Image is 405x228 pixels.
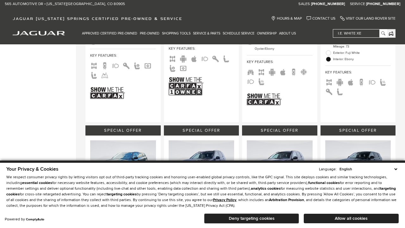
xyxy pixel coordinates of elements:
[366,2,400,7] a: [PHONE_NUMBER]
[358,79,365,84] span: Backup Camera
[311,2,345,7] a: [PHONE_NUMBER]
[169,56,176,60] span: AWD
[85,125,161,136] div: Special Offer
[319,168,337,171] div: Language:
[258,69,265,74] span: AWD
[101,63,109,67] span: Backup Camera
[278,28,297,39] a: About Us
[6,166,59,172] span: Your Privacy & Cookies
[164,125,239,136] div: Special Offer
[247,79,254,83] span: Fog Lights
[321,125,396,136] div: Special Offer
[247,69,254,74] span: Third Row Seats
[333,29,387,37] input: i.e. White XE
[268,69,276,74] span: Android Auto
[307,16,335,21] a: Contact Us
[325,43,391,50] li: Mileage: 73
[107,192,137,197] strong: targeting cookies
[338,166,399,172] select: Language Select
[247,59,313,66] span: Key Features :
[221,28,256,39] a: Schedule Service
[269,198,304,202] strong: Arbitration Provision
[242,125,317,136] div: Special Offer
[325,79,333,84] span: AWD
[279,69,287,74] span: Apple Car-Play
[90,72,98,77] span: Power Seats
[212,56,219,60] span: Keyless Entry
[325,140,391,189] img: 2024 Land Rover Range Rover Evoque Dynamic
[139,28,161,39] a: Pre-Owned
[101,72,109,77] span: Rain-Sensing Wipers
[13,16,182,21] span: Jaguar [US_STATE] Springs Certified Pre-Owned & Service
[251,186,281,191] strong: analytics cookies
[301,69,308,74] span: Cooled Seats
[256,28,278,39] a: Ownership
[333,50,391,56] span: Exterior: Fuji White
[169,140,234,189] img: 2024 Land Rover Discovery Sport S
[347,79,354,84] span: Apple Car-Play
[5,218,44,221] div: Powered by
[201,56,209,60] span: Fog Lights
[13,30,65,35] a: jaguar
[5,2,125,7] a: 565 Automotive Dr • [US_STATE][GEOGRAPHIC_DATA], CO 80905
[26,218,44,221] a: ComplyAuto
[161,28,192,39] a: Shopping Tools
[304,214,399,223] button: Allow all cookies
[90,52,156,59] span: Key Features :
[340,16,396,21] a: Visit Our Land Rover Site
[6,174,399,209] p: We respect consumer privacy rights by letting visitors opt out of third-party tracking cookies an...
[298,2,310,6] span: Sales
[81,28,297,39] nav: Main Navigation
[81,28,139,39] a: Approved Certified Pre-Owned
[22,180,52,185] strong: essential cookies
[133,63,141,67] span: Memory Seats
[90,82,125,105] img: Show Me the CARFAX Badge
[190,56,198,60] span: Apple Car-Play
[144,63,152,67] span: Navigation Sys
[271,16,302,21] a: Hours & Map
[9,16,185,21] a: Jaguar [US_STATE] Springs Certified Pre-Owned & Service
[258,79,265,83] span: Heated Seats
[169,45,234,52] span: Key Features :
[179,56,187,60] span: Android Auto
[368,79,376,84] span: Fog Lights
[325,69,391,76] span: Key Features :
[255,39,313,52] span: Interior: Light Oyster/Ebony/Light Oyster/Ebony
[90,63,98,67] span: AWD
[308,180,340,185] strong: functional cookies
[350,2,365,6] span: Service
[333,56,391,62] span: Interior: Ebony
[290,69,297,74] span: Backup Camera
[336,89,344,93] span: Leather Seats
[192,28,221,39] a: Service & Parts
[13,31,65,35] img: Jaguar
[169,65,176,70] span: Memory Seats
[122,63,130,67] span: Keyless Entry
[169,75,203,98] img: Show Me the CARFAX 1-Owner Badge
[213,198,236,202] a: Privacy Policy
[247,140,313,189] img: 2024 Land Rover Discovery Sport S
[112,63,119,67] span: Fog Lights
[325,89,333,93] span: Keyless Entry
[90,140,156,190] img: 2025 Land Rover Range Rover Evoque S
[204,213,299,224] button: Deny targeting cookies
[379,79,387,84] span: Heated Seats
[247,88,282,111] img: Show Me the CARFAX Badge
[179,65,187,70] span: Navigation Sys
[336,79,344,84] span: Android Auto
[222,56,230,60] span: Leather Seats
